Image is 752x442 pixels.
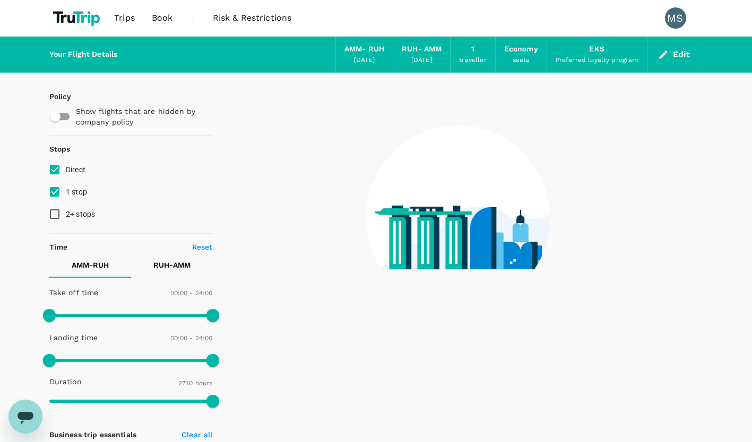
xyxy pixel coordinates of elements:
[213,12,292,24] span: Risk & Restrictions
[411,55,433,66] div: [DATE]
[192,242,213,252] p: Reset
[344,43,384,55] div: AMM - RUH
[504,43,538,55] div: Economy
[402,302,494,311] g: finding your flights
[76,106,205,127] p: Show flights that are hidden by company policy
[665,7,686,29] div: MS
[178,379,213,387] span: 27.10 hours
[471,43,474,55] div: 1
[513,55,530,66] div: seats
[49,430,137,439] strong: Business trip essentials
[589,43,604,55] div: EKS
[170,289,213,297] span: 00:00 - 24:00
[49,91,59,102] p: Policy
[66,165,86,174] span: Direct
[402,43,442,55] div: RUH - AMM
[181,429,212,440] p: Clear all
[49,376,82,387] p: Duration
[66,188,88,196] span: 1 stop
[49,49,118,60] div: Your Flight Details
[72,260,109,270] p: AMM - RUH
[8,400,42,434] iframe: Button to launch messaging window
[49,6,106,30] img: TruTrip logo
[49,145,71,153] strong: Stops
[66,210,96,218] span: 2+ stops
[354,55,375,66] div: [DATE]
[49,287,99,298] p: Take off time
[49,332,98,343] p: Landing time
[170,334,213,342] span: 00:00 - 24:00
[459,55,486,66] div: traveller
[656,46,694,63] button: Edit
[49,242,68,252] p: Time
[152,12,173,24] span: Book
[114,12,135,24] span: Trips
[153,260,191,270] p: RUH - AMM
[556,55,638,66] div: Preferred loyalty program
